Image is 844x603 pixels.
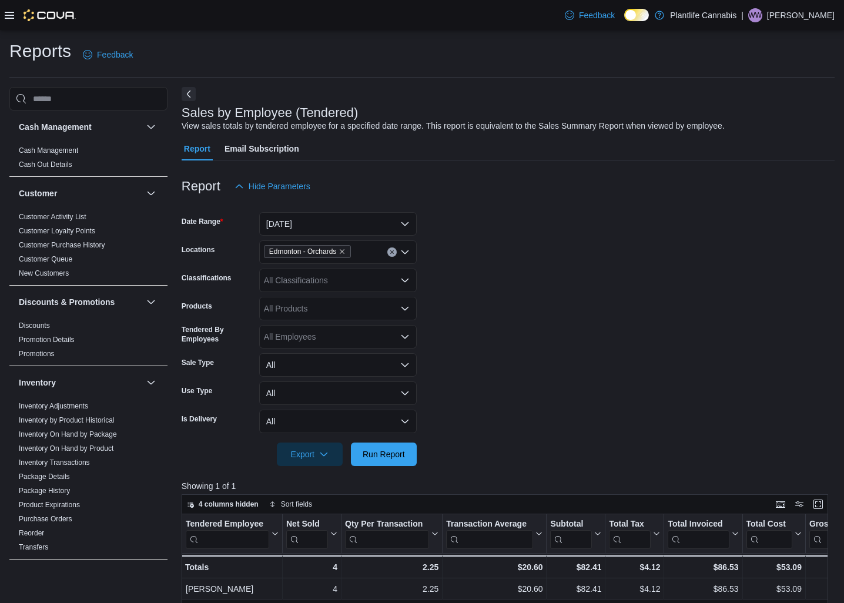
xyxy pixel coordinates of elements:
[286,519,328,549] div: Net Sold
[144,186,158,200] button: Customer
[609,582,660,596] div: $4.12
[186,519,279,549] button: Tendered Employee
[9,399,168,559] div: Inventory
[446,582,542,596] div: $20.60
[186,519,269,530] div: Tendered Employee
[773,497,788,511] button: Keyboard shortcuts
[446,519,533,549] div: Transaction Average
[19,213,86,221] a: Customer Activity List
[767,8,835,22] p: [PERSON_NAME]
[668,560,738,574] div: $86.53
[19,227,95,235] a: Customer Loyalty Points
[19,430,117,438] a: Inventory On Hand by Package
[19,528,44,538] span: Reorder
[230,175,315,198] button: Hide Parameters
[19,336,75,344] a: Promotion Details
[19,515,72,523] a: Purchase Orders
[668,582,738,596] div: $86.53
[19,160,72,169] span: Cash Out Details
[19,254,72,264] span: Customer Queue
[186,582,279,596] div: [PERSON_NAME]
[746,582,801,596] div: $53.09
[363,448,405,460] span: Run Report
[400,304,410,313] button: Open list of options
[182,120,725,132] div: View sales totals by tendered employee for a specified date range. This report is equivalent to t...
[746,519,801,549] button: Total Cost
[259,381,417,405] button: All
[19,416,115,424] a: Inventory by Product Historical
[609,519,651,530] div: Total Tax
[286,519,328,530] div: Net Sold
[749,8,762,22] span: WW
[19,402,88,410] a: Inventory Adjustments
[9,143,168,176] div: Cash Management
[345,519,429,530] div: Qty Per Transaction
[186,519,269,549] div: Tendered Employee
[19,416,115,425] span: Inventory by Product Historical
[387,247,397,257] button: Clear input
[19,430,117,439] span: Inventory On Hand by Package
[19,542,48,552] span: Transfers
[24,9,76,21] img: Cova
[19,187,57,199] h3: Customer
[339,248,346,255] button: Remove Edmonton - Orchards from selection in this group
[609,519,651,549] div: Total Tax
[184,137,210,160] span: Report
[286,519,337,549] button: Net Sold
[19,444,113,453] span: Inventory On Hand by Product
[144,120,158,134] button: Cash Management
[19,377,56,388] h3: Inventory
[9,319,168,366] div: Discounts & Promotions
[19,255,72,263] a: Customer Queue
[668,519,729,549] div: Total Invoiced
[182,245,215,254] label: Locations
[668,519,738,549] button: Total Invoiced
[550,519,592,530] div: Subtotal
[264,497,317,511] button: Sort fields
[259,410,417,433] button: All
[550,519,601,549] button: Subtotal
[792,497,806,511] button: Display options
[286,582,337,596] div: 4
[345,519,438,549] button: Qty Per Transaction
[19,487,70,495] a: Package History
[550,519,592,549] div: Subtotal
[345,519,429,549] div: Qty Per Transaction
[19,296,142,308] button: Discounts & Promotions
[277,443,343,466] button: Export
[446,519,542,549] button: Transaction Average
[182,414,217,424] label: Is Delivery
[400,276,410,285] button: Open list of options
[345,582,438,596] div: 2.25
[748,8,762,22] div: William White
[182,480,835,492] p: Showing 1 of 1
[19,401,88,411] span: Inventory Adjustments
[19,146,78,155] a: Cash Management
[670,8,736,22] p: Plantlife Cannabis
[19,240,105,250] span: Customer Purchase History
[560,4,619,27] a: Feedback
[269,246,337,257] span: Edmonton - Orchards
[446,519,533,530] div: Transaction Average
[19,350,55,358] a: Promotions
[19,529,44,537] a: Reorder
[286,560,337,574] div: 4
[182,358,214,367] label: Sale Type
[746,519,792,530] div: Total Cost
[9,210,168,285] div: Customer
[609,519,660,549] button: Total Tax
[19,501,80,509] a: Product Expirations
[249,180,310,192] span: Hide Parameters
[19,514,72,524] span: Purchase Orders
[19,212,86,222] span: Customer Activity List
[19,458,90,467] span: Inventory Transactions
[19,187,142,199] button: Customer
[182,497,263,511] button: 4 columns hidden
[550,560,601,574] div: $82.41
[9,39,71,63] h1: Reports
[345,560,438,574] div: 2.25
[400,247,410,257] button: Open list of options
[19,269,69,278] span: New Customers
[579,9,615,21] span: Feedback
